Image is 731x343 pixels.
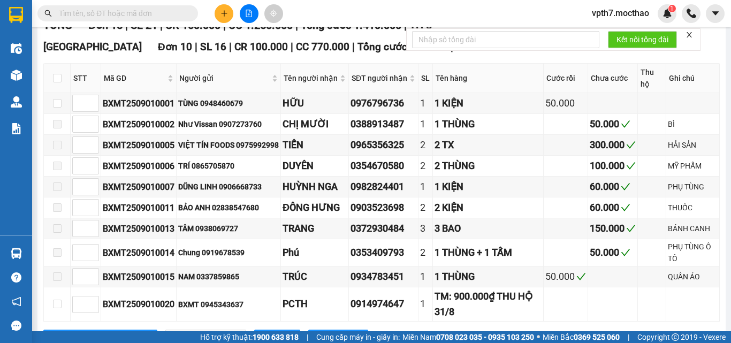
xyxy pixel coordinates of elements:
[101,197,177,218] td: BXMT2509010011
[435,138,542,153] div: 2 TX
[103,180,174,194] div: BXMT2509010007
[420,158,431,173] div: 2
[590,179,636,194] div: 60.000
[351,245,416,260] div: 0353409793
[283,221,347,236] div: TRANG
[351,158,416,173] div: 0354670580
[402,331,534,343] span: Miền Nam
[215,4,233,23] button: plus
[590,245,636,260] div: 50.000
[711,9,720,18] span: caret-down
[433,64,544,93] th: Tên hàng
[543,331,620,343] span: Miền Bắc
[435,179,542,194] div: 1 KIỆN
[351,117,416,132] div: 0388913487
[200,41,226,53] span: SL 16
[195,41,197,53] span: |
[349,114,418,135] td: 0388913487
[44,10,52,17] span: search
[435,289,542,319] div: TM: 900.000₫ THU HỘ 31/8
[264,4,283,23] button: aim
[103,298,174,311] div: BXMT2509010020
[668,223,718,234] div: BÁNH CANH
[420,269,431,284] div: 1
[101,287,177,322] td: BXMT2509010020
[101,239,177,266] td: BXMT2509010014
[666,64,720,93] th: Ghi chú
[281,135,349,156] td: TIẾN
[101,93,177,114] td: BXMT2509010001
[616,34,668,45] span: Kết nối tổng đài
[178,97,279,109] div: TÙNG 0948460679
[435,117,542,132] div: 1 THÙNG
[178,118,279,130] div: Như Vissan 0907273760
[668,5,676,12] sup: 1
[283,96,347,111] div: HỮU
[420,179,431,194] div: 1
[349,177,418,197] td: 0982824401
[281,218,349,239] td: TRANG
[245,10,253,17] span: file-add
[351,269,416,284] div: 0934783451
[101,177,177,197] td: BXMT2509010007
[103,222,174,235] div: BXMT2509010013
[349,93,418,114] td: 0976796736
[178,181,279,193] div: DŨNG LINH 0906668733
[178,247,279,258] div: Chung 0919678539
[11,70,22,81] img: warehouse-icon
[668,139,718,151] div: HẢI SẢN
[103,201,174,215] div: BXMT2509010011
[281,287,349,322] td: PCTH
[349,197,418,218] td: 0903523698
[626,224,636,233] span: check
[103,139,174,152] div: BXMT2509010005
[544,64,588,93] th: Cước rồi
[672,333,679,341] span: copyright
[283,117,347,132] div: CHỊ MƯỜI
[281,177,349,197] td: HUỲNH NGA
[687,9,696,18] img: phone-icon
[574,333,620,341] strong: 0369 525 060
[253,333,299,341] strong: 1900 633 818
[349,218,418,239] td: 0372930484
[576,272,586,281] span: check
[11,272,21,283] span: question-circle
[291,41,293,53] span: |
[178,299,279,310] div: BXMT 0945343637
[588,64,638,93] th: Chưa cước
[11,123,22,134] img: solution-icon
[71,64,101,93] th: STT
[686,31,693,39] span: close
[706,4,725,23] button: caret-down
[283,269,347,284] div: TRÚC
[435,200,542,215] div: 2 KIỆN
[103,270,174,284] div: BXMT2509010015
[412,31,599,48] input: Nhập số tổng đài
[435,96,542,111] div: 1 KIỆN
[283,138,347,153] div: TIẾN
[11,321,21,331] span: message
[284,72,338,84] span: Tên người nhận
[240,4,258,23] button: file-add
[351,179,416,194] div: 0982824401
[349,287,418,322] td: 0914974647
[590,138,636,153] div: 300.000
[628,331,629,343] span: |
[103,159,174,173] div: BXMT2509010006
[545,96,586,111] div: 50.000
[43,41,142,53] span: [GEOGRAPHIC_DATA]
[59,7,185,19] input: Tìm tên, số ĐT hoặc mã đơn
[420,138,431,153] div: 2
[352,41,355,53] span: |
[296,41,349,53] span: CC 770.000
[229,41,232,53] span: |
[270,10,277,17] span: aim
[9,7,23,23] img: logo-vxr
[420,221,431,236] div: 3
[11,248,22,259] img: warehouse-icon
[351,221,416,236] div: 0372930484
[349,266,418,287] td: 0934783451
[537,335,540,339] span: ⚪️
[179,72,270,84] span: Người gửi
[420,245,431,260] div: 2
